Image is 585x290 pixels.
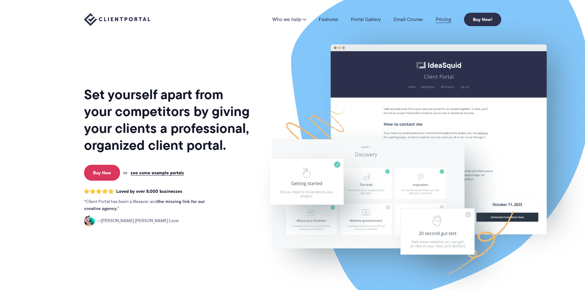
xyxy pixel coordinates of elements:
a: Buy Now [84,165,120,181]
a: Who we help [272,17,306,22]
a: see some example portals [131,170,184,176]
a: Pricing [436,17,451,22]
span: [PERSON_NAME] [PERSON_NAME] Love [97,217,179,224]
a: Features [319,17,338,22]
a: Portal Gallery [351,17,381,22]
span: or [123,170,127,176]
a: Email Course [394,17,423,22]
p: Client Portal has been a lifesaver and . [84,198,218,212]
span: Loved by over 8,000 businesses [116,189,182,194]
a: Buy Now! [464,13,501,26]
strong: the missing link for our creative agency [84,198,205,212]
h1: Set yourself apart from your competitors by giving your clients a professional, organized client ... [84,86,251,154]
